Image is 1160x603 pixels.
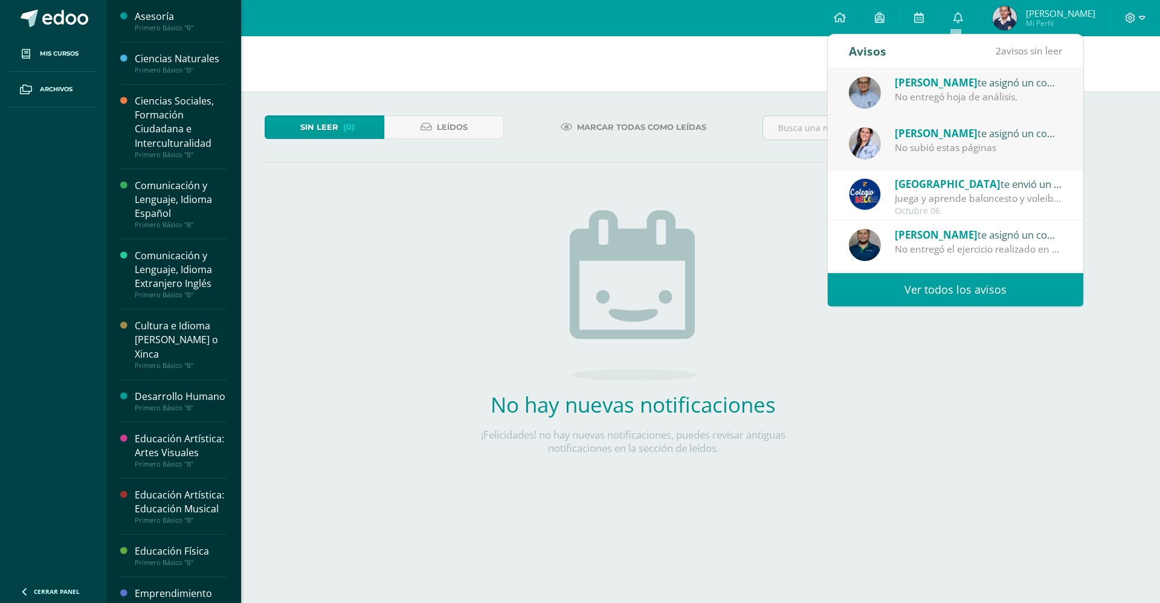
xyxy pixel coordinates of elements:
[895,227,1063,242] div: te asignó un comentario en 'Ejercicio 5, páginas 41 y 42' para 'Tecnologías del Aprendizaje y la ...
[135,488,227,524] a: Educación Artística: Educación MusicalPrimero Básico "B"
[135,10,227,24] div: Asesoría
[135,432,227,468] a: Educación Artística: Artes VisualesPrimero Básico "B"
[34,587,80,596] span: Cerrar panel
[135,10,227,32] a: AsesoríaPrimero Básico "B"
[135,221,227,229] div: Primero Básico "B"
[135,319,227,369] a: Cultura e Idioma [PERSON_NAME] o XincaPrimero Básico "B"
[135,488,227,516] div: Educación Artística: Educación Musical
[135,390,227,412] a: Desarrollo HumanoPrimero Básico "B"
[40,49,79,59] span: Mis cursos
[384,115,504,139] a: Leídos
[895,90,1063,104] div: No entregó hoja de análisis.
[570,210,697,381] img: no_activities.png
[135,52,227,66] div: Ciencias Naturales
[849,178,881,210] img: 919ad801bb7643f6f997765cf4083301.png
[1026,18,1095,28] span: Mi Perfil
[135,460,227,468] div: Primero Básico "B"
[135,516,227,524] div: Primero Básico "B"
[828,273,1083,306] a: Ver todos los avisos
[135,544,227,558] div: Educación Física
[135,179,227,221] div: Comunicación y Lenguaje, Idioma Español
[135,94,227,150] div: Ciencias Sociales, Formación Ciudadana e Interculturalidad
[135,432,227,460] div: Educación Artística: Artes Visuales
[135,66,227,74] div: Primero Básico "B"
[763,116,1001,140] input: Busca una notificación aquí
[895,176,1063,192] div: te envió un aviso
[849,77,881,109] img: c0a26e2fe6bfcdf9029544cd5cc8fd3b.png
[135,319,227,361] div: Cultura e Idioma [PERSON_NAME] o Xinca
[135,361,227,370] div: Primero Básico "B"
[546,115,721,139] a: Marcar todas como leídas
[895,192,1063,205] div: Juega y aprende baloncesto y voleibol: ¡Participa en nuestro Curso de Vacaciones! Costo: Q300.00 ...
[895,74,1063,90] div: te asignó un comentario en 'Análisis de pentagramas' para 'Educación Artística: Educación Musical'
[895,177,1000,191] span: [GEOGRAPHIC_DATA]
[300,116,338,138] span: Sin leer
[577,116,706,138] span: Marcar todas como leídas
[135,404,227,412] div: Primero Básico "B"
[993,6,1017,30] img: c45156e0c4315c6567920413048186af.png
[996,44,1062,57] span: avisos sin leer
[135,24,227,32] div: Primero Básico "B"
[849,229,881,261] img: d75c63bec02e1283ee24e764633d115c.png
[849,34,886,68] div: Avisos
[437,116,468,138] span: Leídos
[849,127,881,160] img: aa878318b5e0e33103c298c3b86d4ee8.png
[455,390,811,419] h2: No hay nuevas notificaciones
[895,206,1063,216] div: Octubre 06
[135,249,227,299] a: Comunicación y Lenguaje, Idioma Extranjero InglésPrimero Básico "B"
[40,85,72,94] span: Archivos
[265,115,384,139] a: Sin leer(0)
[135,94,227,158] a: Ciencias Sociales, Formación Ciudadana e InterculturalidadPrimero Básico "B"
[895,126,978,140] span: [PERSON_NAME]
[135,544,227,567] a: Educación FísicaPrimero Básico "B"
[10,36,97,72] a: Mis cursos
[895,125,1063,141] div: te asignó un comentario en 'Páginas del libro clasificación de la materia' para 'Ciencias Naturales'
[135,52,227,74] a: Ciencias NaturalesPrimero Básico "B"
[343,116,355,138] span: (0)
[895,76,978,89] span: [PERSON_NAME]
[135,249,227,291] div: Comunicación y Lenguaje, Idioma Extranjero Inglés
[135,558,227,567] div: Primero Básico "B"
[895,141,1063,155] div: No subió estas páginas
[135,390,227,404] div: Desarrollo Humano
[996,44,1001,57] span: 2
[135,291,227,299] div: Primero Básico "B"
[10,72,97,108] a: Archivos
[895,228,978,242] span: [PERSON_NAME]
[135,179,227,229] a: Comunicación y Lenguaje, Idioma EspañolPrimero Básico "B"
[1026,7,1095,19] span: [PERSON_NAME]
[135,150,227,159] div: Primero Básico "B"
[455,428,811,455] p: ¡Felicidades! no hay nuevas notificaciones, puedes revisar antiguas notificaciones en la sección ...
[895,242,1063,256] div: No entregó el ejercicio realizado en clase.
